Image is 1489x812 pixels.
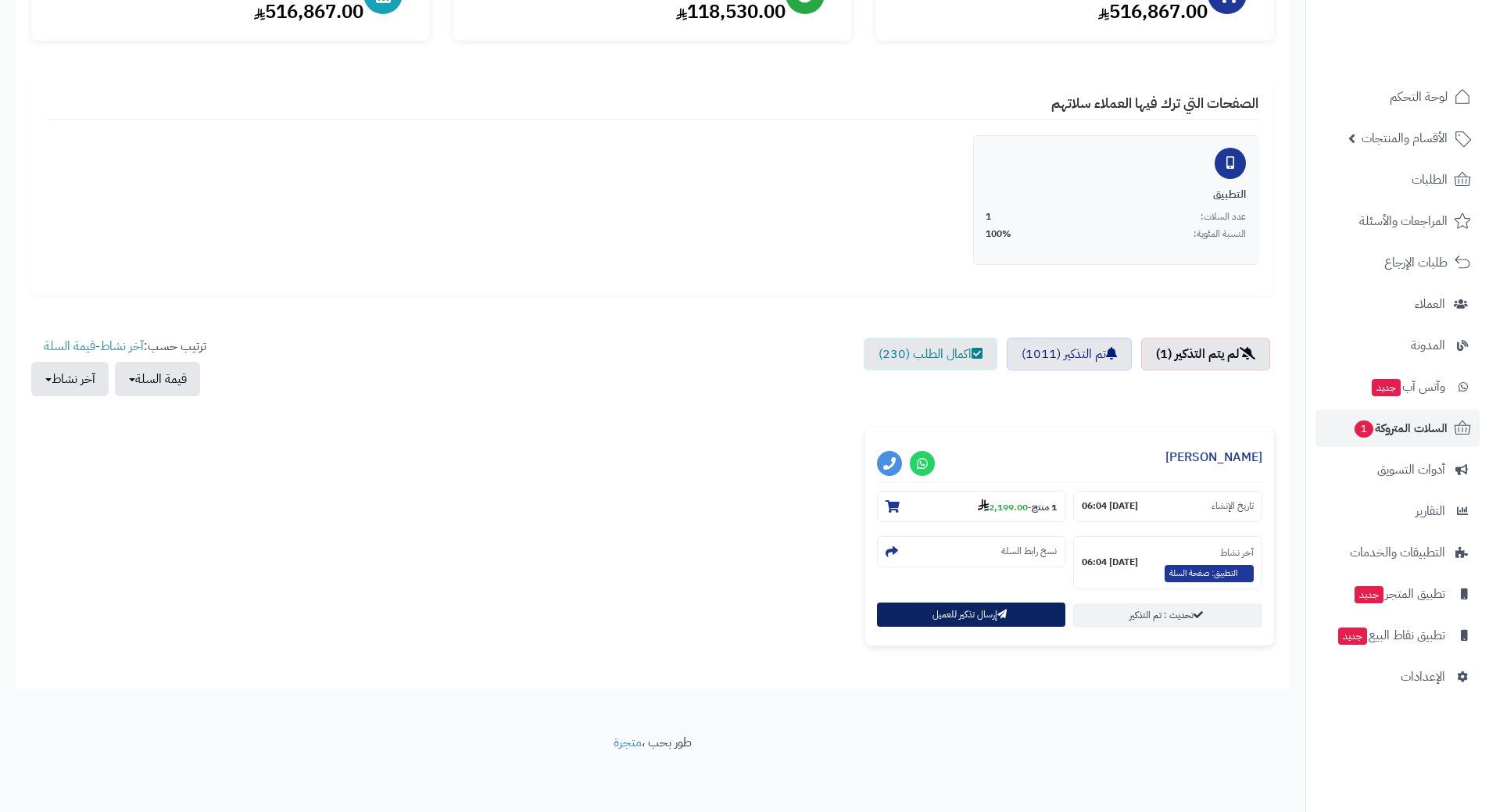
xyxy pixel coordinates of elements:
[1372,379,1401,396] span: جديد
[1353,417,1448,439] span: السلات المتروكة
[1220,546,1254,560] small: آخر نشاط
[1350,542,1445,563] span: التطبيقات والخدمات
[877,603,1066,627] button: إرسال تذكير للعميل
[1315,161,1480,199] a: الطلبات
[614,733,642,752] a: متجرة
[1073,603,1262,628] a: تحديث : تم التذكير
[1401,666,1445,688] span: الإعدادات
[978,500,1028,514] strong: 2,199.00
[1141,338,1270,370] a: لم يتم التذكير (1)
[1416,500,1445,522] span: التقارير
[1362,127,1448,149] span: الأقسام والمنتجات
[1359,210,1448,232] span: المراجعات والأسئلة
[31,362,109,396] button: آخر نشاط
[1165,448,1262,467] a: [PERSON_NAME]
[1194,227,1246,241] span: النسبة المئوية:
[1201,210,1246,224] span: عدد السلات:
[1315,575,1480,613] a: تطبيق المتجرجديد
[1315,451,1480,488] a: أدوات التسويق
[115,362,200,396] button: قيمة السلة
[1082,499,1138,513] strong: [DATE] 06:04
[1415,293,1445,315] span: العملاء
[986,210,991,224] span: 1
[1212,499,1254,513] small: تاريخ الإنشاء
[1411,334,1445,356] span: المدونة
[1338,628,1367,645] span: جديد
[1315,368,1480,406] a: وآتس آبجديد
[44,337,95,356] a: قيمة السلة
[1412,169,1448,191] span: الطلبات
[1337,624,1445,646] span: تطبيق نقاط البيع
[1355,420,1373,438] span: 1
[1315,617,1480,654] a: تطبيق نقاط البيعجديد
[986,187,1246,202] div: التطبيق
[31,338,206,396] ul: ترتيب حسب: -
[1315,202,1480,240] a: المراجعات والأسئلة
[1355,586,1383,603] span: جديد
[1165,565,1254,582] span: التطبيق: صفحة السلة
[986,227,1011,241] span: 100%
[1377,459,1445,481] span: أدوات التسويق
[1315,658,1480,696] a: الإعدادات
[1315,285,1480,323] a: العملاء
[1315,410,1480,447] a: السلات المتروكة1
[1370,376,1445,398] span: وآتس آب
[864,338,997,370] a: اكمال الطلب (230)
[100,337,144,356] a: آخر نشاط
[978,499,1057,514] small: -
[1082,556,1138,569] strong: [DATE] 06:04
[1032,500,1057,514] strong: 1 منتج
[1353,583,1445,605] span: تطبيق المتجر
[877,491,1066,522] section: 1 منتج-2,199.00
[1001,545,1057,558] small: نسخ رابط السلة
[1315,78,1480,116] a: لوحة التحكم
[1315,327,1480,364] a: المدونة
[1007,338,1132,370] a: تم التذكير (1011)
[1390,86,1448,108] span: لوحة التحكم
[47,95,1258,120] h4: الصفحات التي ترك فيها العملاء سلاتهم
[877,536,1066,567] section: نسخ رابط السلة
[1384,252,1448,274] span: طلبات الإرجاع
[1315,492,1480,530] a: التقارير
[1315,244,1480,281] a: طلبات الإرجاع
[1315,534,1480,571] a: التطبيقات والخدمات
